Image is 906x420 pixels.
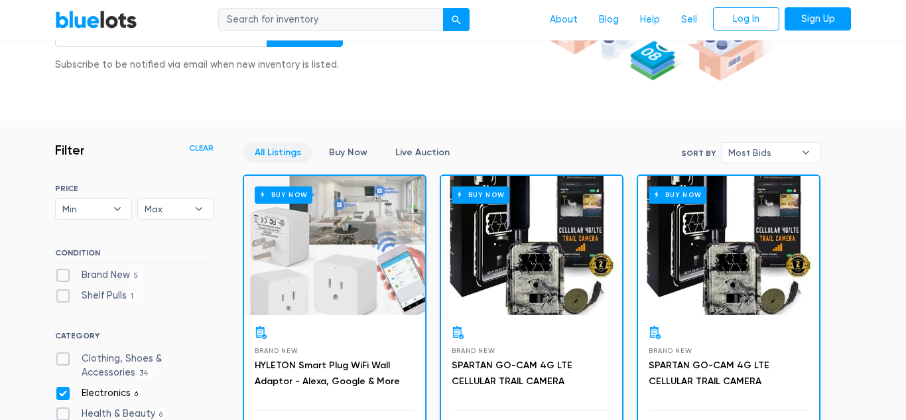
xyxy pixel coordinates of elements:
[681,147,716,159] label: Sort By
[131,389,143,399] span: 6
[384,142,461,163] a: Live Auction
[638,176,819,315] a: Buy Now
[649,347,692,354] span: Brand New
[452,186,509,203] h6: Buy Now
[255,186,312,203] h6: Buy Now
[318,142,379,163] a: Buy Now
[145,199,188,219] span: Max
[728,143,795,163] span: Most Bids
[671,7,708,33] a: Sell
[244,176,425,315] a: Buy Now
[55,331,214,346] h6: CATEGORY
[255,347,298,354] span: Brand New
[55,58,343,72] div: Subscribe to be notified via email when new inventory is listed.
[452,360,572,387] a: SPARTAN GO-CAM 4G LTE CELLULAR TRAIL CAMERA
[185,199,213,219] b: ▾
[785,7,851,31] a: Sign Up
[62,199,106,219] span: Min
[629,7,671,33] a: Help
[55,386,143,401] label: Electronics
[713,7,779,31] a: Log In
[55,289,138,303] label: Shelf Pulls
[155,409,167,420] span: 6
[218,8,444,32] input: Search for inventory
[135,369,153,380] span: 34
[792,143,820,163] b: ▾
[130,271,143,281] span: 5
[103,199,131,219] b: ▾
[55,268,143,283] label: Brand New
[55,248,214,263] h6: CONDITION
[539,7,588,33] a: About
[452,347,495,354] span: Brand New
[649,360,769,387] a: SPARTAN GO-CAM 4G LTE CELLULAR TRAIL CAMERA
[127,291,138,302] span: 1
[588,7,629,33] a: Blog
[55,352,214,380] label: Clothing, Shoes & Accessories
[441,176,622,315] a: Buy Now
[55,184,214,193] h6: PRICE
[55,142,85,158] h3: Filter
[255,360,400,387] a: HYLETON Smart Plug WiFi Wall Adaptor - Alexa, Google & More
[649,186,706,203] h6: Buy Now
[243,142,312,163] a: All Listings
[55,10,137,29] a: BlueLots
[189,142,214,154] a: Clear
